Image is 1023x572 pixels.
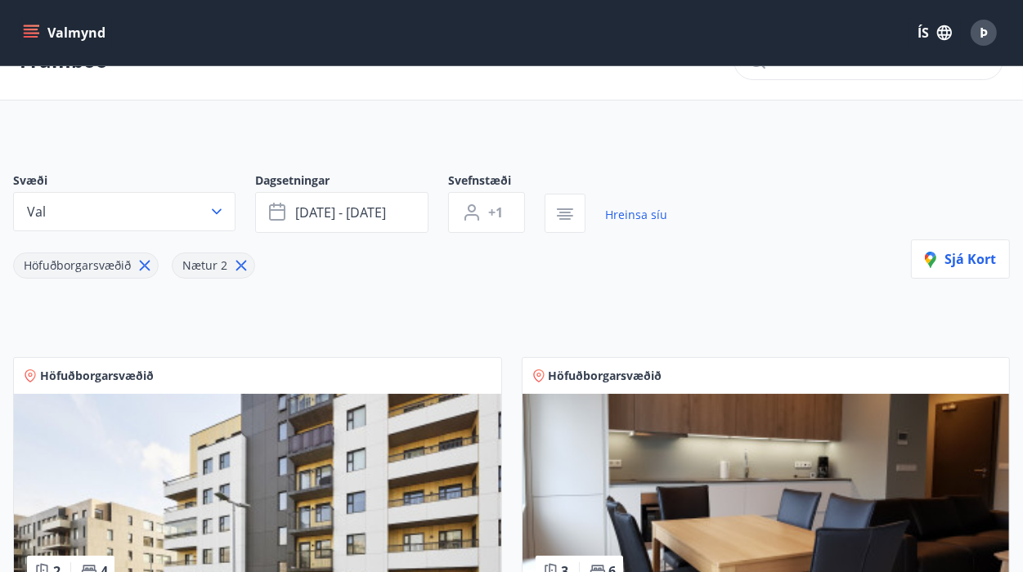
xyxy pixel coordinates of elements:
span: Höfuðborgarsvæðið [40,368,154,384]
span: Þ [980,24,988,42]
div: Nætur 2 [172,252,255,279]
span: Sjá kort [925,250,996,268]
span: Nætur 2 [182,257,227,273]
button: Þ [964,13,1003,52]
span: Dagsetningar [255,172,448,192]
span: +1 [488,203,503,221]
button: +1 [448,192,525,233]
button: Val [13,192,236,231]
a: Hreinsa síu [605,197,667,233]
button: [DATE] - [DATE] [255,192,428,233]
button: Sjá kort [911,239,1010,279]
span: [DATE] - [DATE] [295,203,386,221]
button: ÍS [909,18,961,47]
button: menu [20,18,112,47]
span: Höfuðborgarsvæðið [24,257,131,273]
span: Val [27,203,46,221]
span: Svefnstæði [448,172,545,192]
span: Höfuðborgarsvæðið [549,368,662,384]
span: Svæði [13,172,255,192]
div: Höfuðborgarsvæðið [13,252,159,279]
